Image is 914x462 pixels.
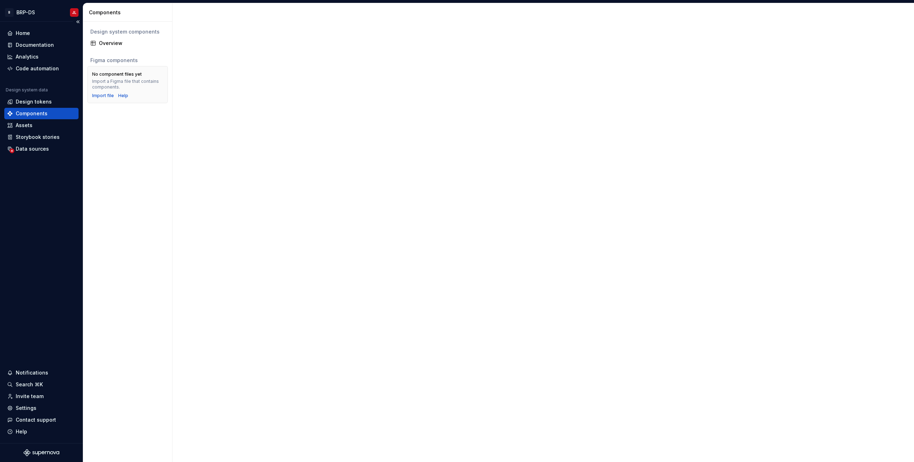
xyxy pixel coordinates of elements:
div: Figma components [90,57,165,64]
div: B [5,8,14,17]
button: Contact support [4,414,79,426]
button: Import file [92,93,114,99]
div: Help [16,428,27,435]
a: Invite team [4,391,79,402]
a: Code automation [4,63,79,74]
div: Notifications [16,369,48,376]
a: Storybook stories [4,131,79,143]
div: Design system components [90,28,165,35]
div: Settings [16,405,36,412]
a: Analytics [4,51,79,62]
div: Contact support [16,416,56,423]
button: Notifications [4,367,79,378]
div: BRP-DS [16,9,35,16]
div: Overview [99,40,165,47]
button: Help [4,426,79,437]
div: Storybook stories [16,134,60,141]
a: Help [118,93,128,99]
div: Home [16,30,30,37]
a: Overview [87,37,168,49]
a: Assets [4,120,79,131]
a: Data sources [4,143,79,155]
div: Code automation [16,65,59,72]
svg: Supernova Logo [24,449,59,456]
button: Search ⌘K [4,379,79,390]
a: Home [4,27,79,39]
button: Collapse sidebar [73,17,83,27]
div: Analytics [16,53,39,60]
div: Import a Figma file that contains components. [92,79,163,90]
a: Documentation [4,39,79,51]
div: No component files yet [92,71,142,77]
div: Assets [16,122,32,129]
div: Design tokens [16,98,52,105]
a: Settings [4,402,79,414]
div: JL [72,10,76,15]
div: Components [89,9,169,16]
div: Search ⌘K [16,381,43,388]
a: Components [4,108,79,119]
button: BBRP-DSJL [1,5,81,20]
div: Design system data [6,87,48,93]
div: Components [16,110,47,117]
div: Documentation [16,41,54,49]
a: Design tokens [4,96,79,107]
div: Data sources [16,145,49,152]
div: Invite team [16,393,44,400]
